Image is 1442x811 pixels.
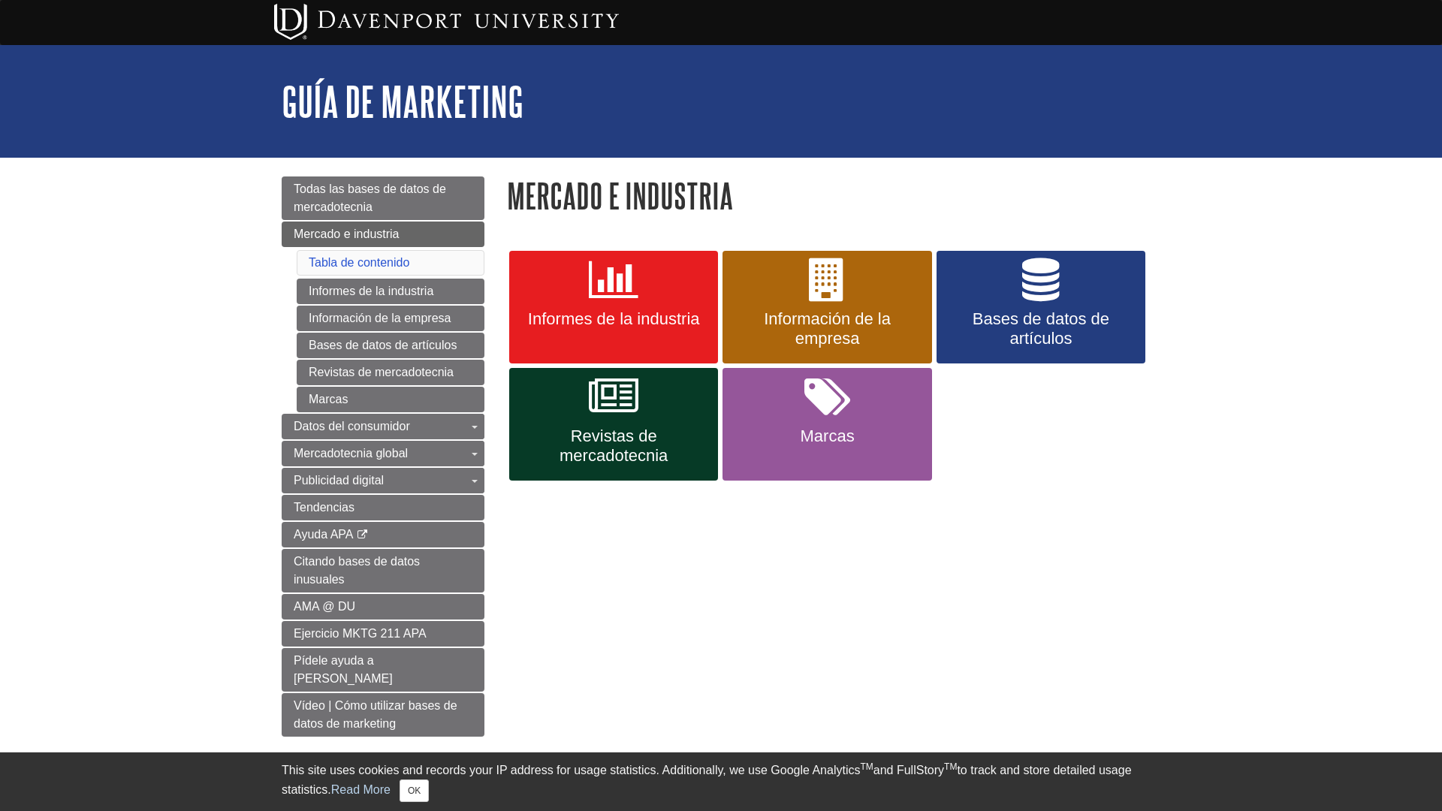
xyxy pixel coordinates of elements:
[734,427,920,446] span: Marcas
[282,222,484,247] a: Mercado e industria
[282,522,484,547] a: Ayuda APA
[282,78,523,125] a: Guía de Marketing
[331,783,391,796] a: Read More
[520,309,707,329] span: Informes de la industria
[309,256,409,269] a: Tabla de contenido
[294,699,457,730] span: Vídeo | Cómo utilizar bases de datos de marketing
[297,306,484,331] a: Información de la empresa
[282,176,484,220] a: Todas las bases de datos de mercadotecnia
[723,368,931,481] a: Marcas
[294,654,393,685] span: Pídele ayuda a [PERSON_NAME]
[356,530,369,540] i: This link opens in a new window
[294,228,400,240] span: Mercado e industria
[944,761,957,772] sup: TM
[282,594,484,620] a: AMA @ DU
[734,309,920,348] span: Información de la empresa
[507,176,1160,215] h1: Mercado e industria
[937,251,1145,363] a: Bases de datos de artículos
[282,414,484,439] a: Datos del consumidor
[294,600,355,613] span: AMA @ DU
[948,309,1134,348] span: Bases de datos de artículos
[723,251,931,363] a: Información de la empresa
[509,251,718,363] a: Informes de la industria
[282,648,484,692] a: Pídele ayuda a [PERSON_NAME]
[282,495,484,520] a: Tendencias
[294,447,408,460] span: Mercadotecnia global
[294,501,354,514] span: Tendencias
[509,368,718,481] a: Revistas de mercadotecnia
[860,761,873,772] sup: TM
[282,549,484,592] a: Citando bases de datos inusuales
[297,360,484,385] a: Revistas de mercadotecnia
[282,761,1160,802] div: This site uses cookies and records your IP address for usage statistics. Additionally, we use Goo...
[282,468,484,493] a: Publicidad digital
[294,474,384,487] span: Publicidad digital
[297,333,484,358] a: Bases de datos de artículos
[282,441,484,466] a: Mercadotecnia global
[282,693,484,737] a: Vídeo | Cómo utilizar bases de datos de marketing
[294,420,410,433] span: Datos del consumidor
[520,427,707,466] span: Revistas de mercadotecnia
[297,387,484,412] a: Marcas
[282,621,484,647] a: Ejercicio MKTG 211 APA
[400,779,429,802] button: Close
[294,182,446,213] span: Todas las bases de datos de mercadotecnia
[274,4,619,40] img: Davenport University
[297,279,484,304] a: Informes de la industria
[294,555,420,586] span: Citando bases de datos inusuales
[294,528,353,541] span: Ayuda APA
[282,176,484,737] div: Guide Page Menu
[294,627,427,640] span: Ejercicio MKTG 211 APA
